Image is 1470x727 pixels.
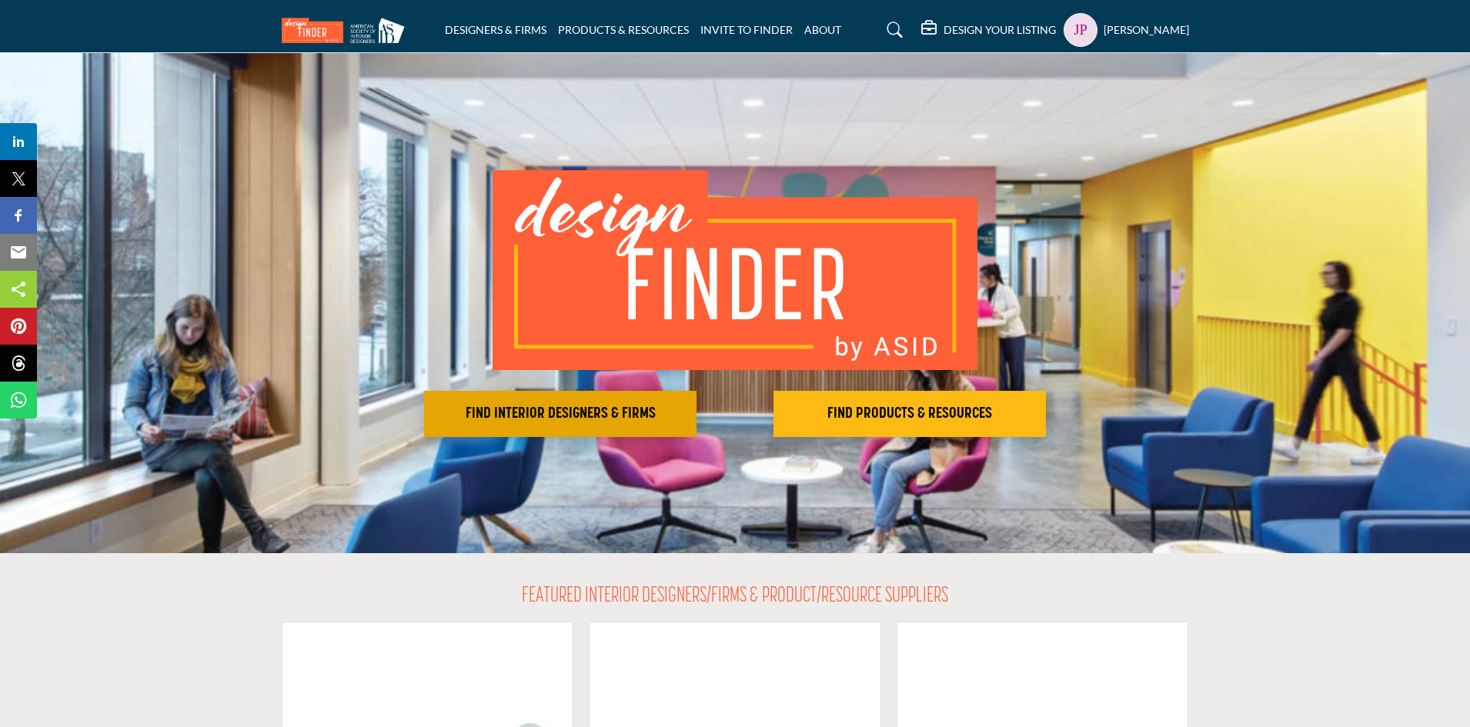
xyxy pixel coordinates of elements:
[944,23,1056,37] h5: DESIGN YOUR LISTING
[1064,13,1097,47] button: Show hide supplier dropdown
[773,391,1046,437] button: FIND PRODUCTS & RESOURCES
[429,405,692,423] h2: FIND INTERIOR DESIGNERS & FIRMS
[445,23,546,36] a: DESIGNERS & FIRMS
[778,405,1041,423] h2: FIND PRODUCTS & RESOURCES
[872,18,913,42] a: Search
[1104,22,1189,38] h5: [PERSON_NAME]
[558,23,689,36] a: PRODUCTS & RESOURCES
[493,170,977,370] img: image
[700,23,793,36] a: INVITE TO FINDER
[522,584,948,610] h2: FEATURED INTERIOR DESIGNERS/FIRMS & PRODUCT/RESOURCE SUPPLIERS
[424,391,697,437] button: FIND INTERIOR DESIGNERS & FIRMS
[282,18,413,43] img: Site Logo
[804,23,841,36] a: ABOUT
[921,21,1056,39] div: DESIGN YOUR LISTING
